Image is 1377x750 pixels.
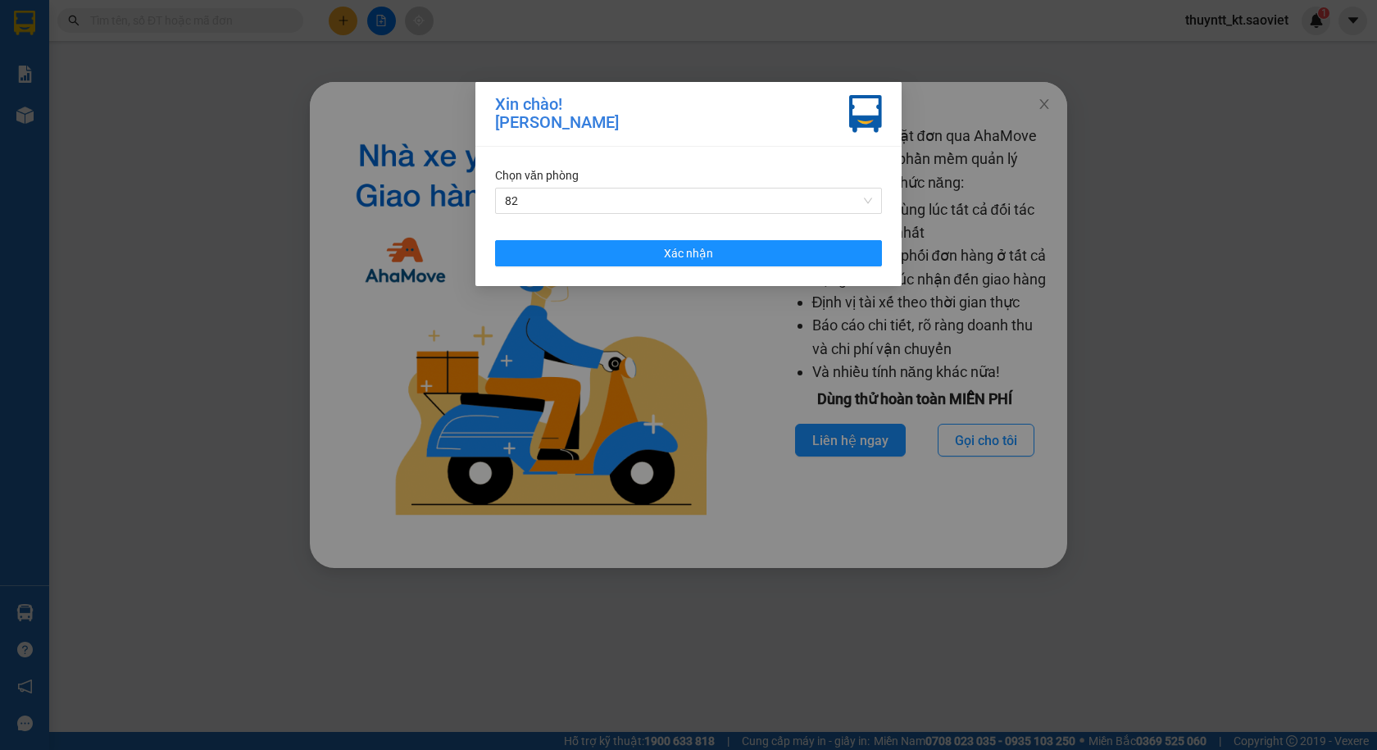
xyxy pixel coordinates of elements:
[505,189,872,213] span: 82
[495,240,882,266] button: Xác nhận
[495,95,619,133] div: Xin chào! [PERSON_NAME]
[849,95,882,133] img: vxr-icon
[664,244,713,262] span: Xác nhận
[495,166,882,184] div: Chọn văn phòng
